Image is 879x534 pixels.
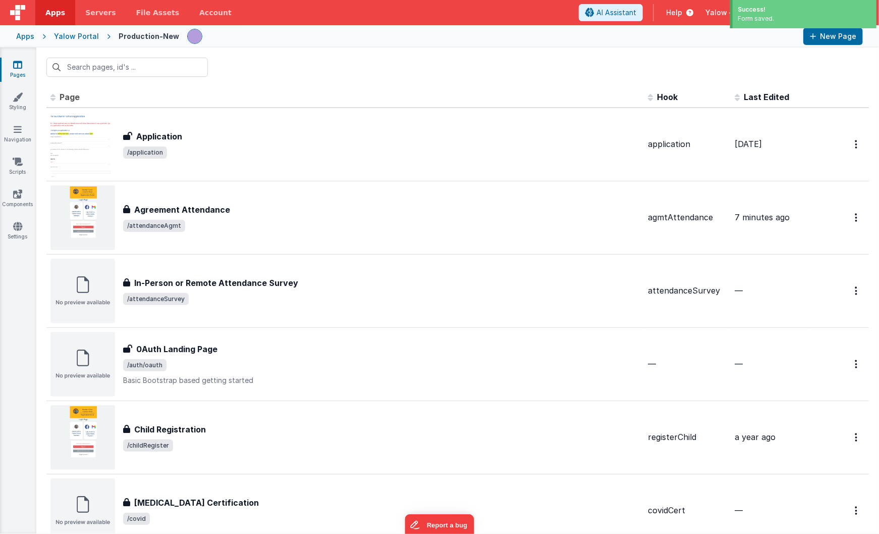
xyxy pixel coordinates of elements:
button: Options [849,500,865,521]
h3: In-Person or Remote Attendance Survey [134,277,298,289]
h3: Child Registration [134,423,206,435]
span: Yalow — [705,8,736,18]
p: Basic Bootstrap based getting started [123,375,640,385]
span: AI Assistant [596,8,636,18]
div: attendanceSurvey [648,285,727,297]
img: f7dc7ccd734670a43b6c935232ffe256 [188,29,202,43]
div: covidCert [648,505,727,516]
input: Search pages, id's ... [46,58,208,77]
button: Options [849,280,865,301]
span: /covid [123,513,150,525]
span: /childRegister [123,440,173,452]
span: Hook [657,92,678,102]
span: /auth/oauth [123,359,167,371]
h3: Agreement Attendance [134,204,230,216]
div: Apps [16,31,34,41]
span: — [735,505,743,515]
h3: [MEDICAL_DATA] Certification [134,497,259,509]
span: /application [123,147,167,159]
span: — [648,359,656,369]
span: [DATE] [735,139,762,149]
div: Form saved. [738,14,871,23]
span: Last Edited [744,92,789,102]
div: Success! [738,5,871,14]
span: Help [666,8,682,18]
div: Production-New [119,31,179,41]
span: /attendanceSurvey [123,293,189,305]
span: a year ago [735,432,776,442]
span: File Assets [136,8,180,18]
span: Servers [85,8,116,18]
h3: 0Auth Landing Page [136,343,217,355]
div: agmtAttendance [648,212,727,223]
button: Options [849,207,865,228]
span: — [735,285,743,296]
span: 7 minutes ago [735,212,790,222]
button: Yalow — [EMAIL_ADDRESS][DOMAIN_NAME] [705,8,871,18]
span: Apps [45,8,65,18]
div: application [648,138,727,150]
button: New Page [803,28,863,45]
button: AI Assistant [579,4,643,21]
div: registerChild [648,431,727,443]
span: Page [60,92,80,102]
span: — [735,359,743,369]
div: Yalow Portal [54,31,99,41]
button: Options [849,354,865,374]
button: Options [849,427,865,448]
h3: Application [136,130,182,142]
span: /attendanceAgmt [123,220,185,232]
button: Options [849,134,865,155]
